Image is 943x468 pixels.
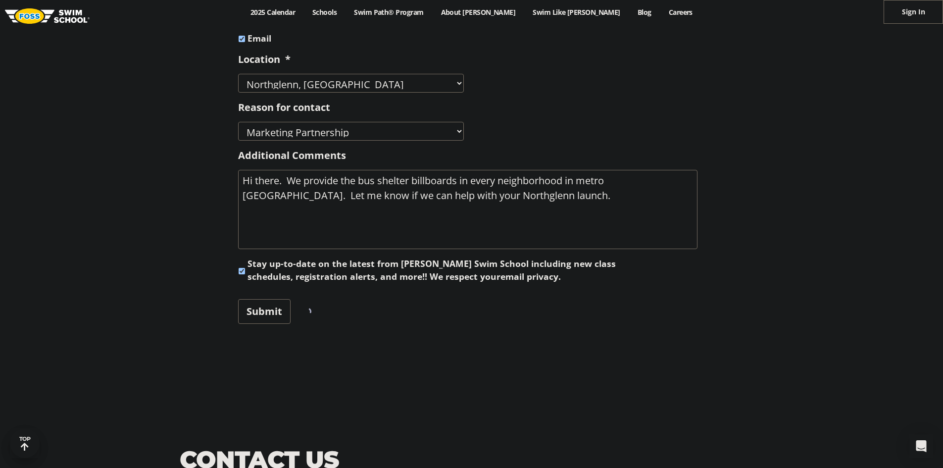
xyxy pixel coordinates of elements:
[346,7,432,17] a: Swim Path® Program
[248,257,645,283] label: Stay up-to-date on the latest from [PERSON_NAME] Swim School including new class schedules, regis...
[524,7,629,17] a: Swim Like [PERSON_NAME]
[660,7,701,17] a: Careers
[242,7,304,17] a: 2025 Calendar
[5,8,90,24] img: FOSS Swim School Logo
[629,7,660,17] a: Blog
[19,436,31,451] div: TOP
[432,7,524,17] a: About [PERSON_NAME]
[248,32,271,45] label: Email
[238,101,330,114] label: Reason for contact
[500,270,558,282] a: email privacy
[238,299,291,324] input: Submit
[304,7,346,17] a: Schools
[238,53,291,66] label: Location
[909,434,933,458] div: Open Intercom Messenger
[238,149,346,162] label: Additional Comments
